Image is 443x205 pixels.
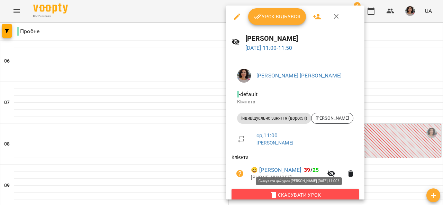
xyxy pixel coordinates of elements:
[311,113,353,124] div: [PERSON_NAME]
[256,132,278,139] a: ср , 11:00
[304,167,319,173] b: /
[237,191,353,199] span: Скасувати Урок
[232,154,359,188] ul: Клієнти
[237,69,251,83] img: d9c92f593e129183708ef02aeb897e7f.jpg
[237,91,259,97] span: - default
[232,165,248,182] button: Візит ще не сплачено. Додати оплату?
[237,115,311,121] span: Індивідуальне заняття (дорослі)
[313,167,319,173] span: 25
[251,166,301,174] a: 😀 [PERSON_NAME]
[254,12,301,21] span: Урок відбувся
[245,45,292,51] a: [DATE] 11:00-11:50
[237,99,353,105] p: Кімната
[304,167,310,173] span: 39
[245,33,359,44] h6: [PERSON_NAME]
[251,174,323,181] p: [PHONE_NUMBER]
[232,189,359,201] button: Скасувати Урок
[256,72,342,79] a: [PERSON_NAME] [PERSON_NAME]
[311,115,353,121] span: [PERSON_NAME]
[256,140,293,146] a: [PERSON_NAME]
[248,8,306,25] button: Урок відбувся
